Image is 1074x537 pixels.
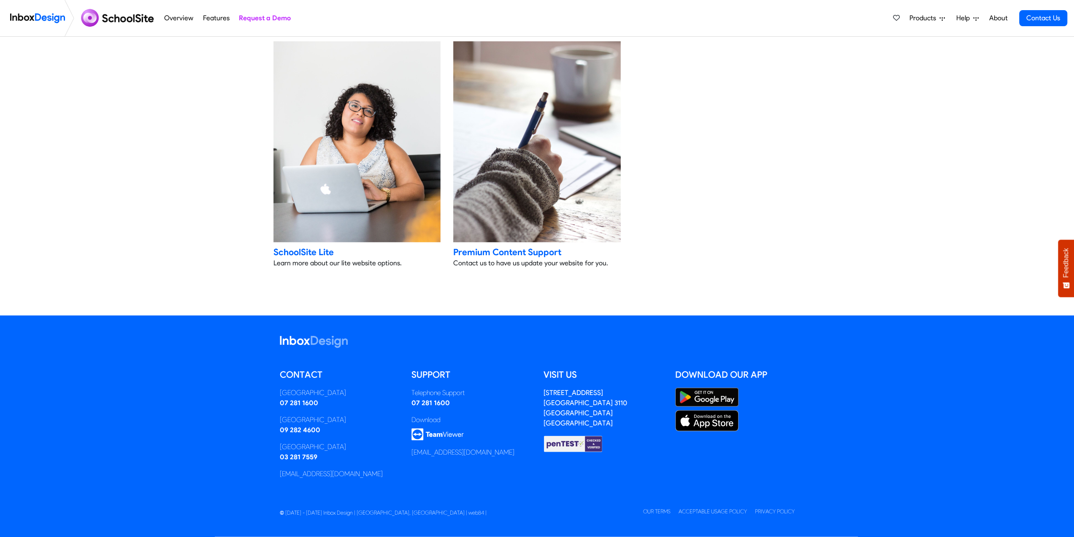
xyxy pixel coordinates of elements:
[280,510,487,516] span: © [DATE] - [DATE] Inbox Design | [GEOGRAPHIC_DATA], [GEOGRAPHIC_DATA] | web84 |
[679,508,747,515] a: Acceptable Usage Policy
[453,246,621,259] div: Premium Content Support
[1058,240,1074,297] button: Feedback - Show survey
[411,368,531,381] h5: Support
[273,258,441,268] p: Learn more about our lite website options.
[280,426,320,434] a: 09 282 4600
[453,258,621,268] p: ​Contact us to have us update your website for you.
[411,415,531,425] div: Download
[411,448,514,456] a: [EMAIL_ADDRESS][DOMAIN_NAME]
[956,13,973,23] span: Help
[1019,10,1067,26] a: Contact Us
[544,439,603,447] a: Checked & Verified by penTEST
[280,388,399,398] div: [GEOGRAPHIC_DATA]
[544,389,627,427] address: [STREET_ADDRESS] [GEOGRAPHIC_DATA] 3110 [GEOGRAPHIC_DATA] [GEOGRAPHIC_DATA]
[280,470,383,478] a: [EMAIL_ADDRESS][DOMAIN_NAME]
[675,388,739,407] img: Google Play Store
[280,415,399,425] div: [GEOGRAPHIC_DATA]
[411,428,464,441] img: logo_teamviewer.svg
[78,8,160,28] img: schoolsite logo
[280,399,318,407] a: 07 281 1600
[909,13,939,23] span: Products
[544,389,627,427] a: [STREET_ADDRESS][GEOGRAPHIC_DATA] 3110[GEOGRAPHIC_DATA][GEOGRAPHIC_DATA]
[236,10,293,27] a: Request a Demo
[280,336,348,348] img: logo_inboxdesign_white.svg
[953,10,982,27] a: Help
[544,368,663,381] h5: Visit us
[1062,248,1070,278] span: Feedback
[453,41,621,243] img: 2021_12_21_writing-pen-paper.jpg
[675,368,795,381] h5: Download our App
[675,410,739,431] img: Apple App Store
[280,453,317,461] a: 03 281 7559
[544,435,603,453] img: Checked & Verified by penTEST
[200,10,232,27] a: Features
[162,10,196,27] a: Overview
[906,10,948,27] a: Products
[987,10,1010,27] a: About
[280,368,399,381] h5: Contact
[411,388,531,398] div: Telephone Support
[273,41,441,243] img: 2021_12_21_job-interview.jpg
[273,246,441,259] div: SchoolSite Lite
[280,442,399,452] div: [GEOGRAPHIC_DATA]
[411,399,450,407] a: 07 281 1600
[755,508,795,515] a: Privacy Policy
[643,508,671,515] a: Our Terms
